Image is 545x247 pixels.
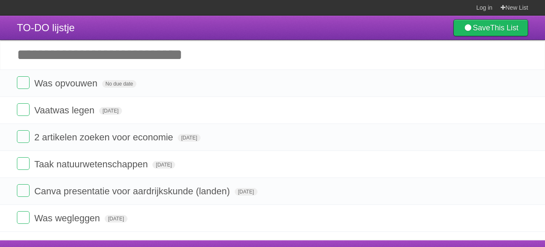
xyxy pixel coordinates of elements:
span: [DATE] [105,215,127,223]
b: This List [490,24,518,32]
span: Taak natuurwetenschappen [34,159,150,169]
a: SaveThis List [453,19,528,36]
label: Done [17,76,30,89]
span: Canva presentatie voor aardrijkskunde (landen) [34,186,232,196]
label: Done [17,103,30,116]
span: No due date [102,80,136,88]
label: Done [17,157,30,170]
span: TO-DO lijstje [17,22,75,33]
span: Was wegleggen [34,213,102,223]
span: [DATE] [178,134,201,142]
span: [DATE] [152,161,175,169]
label: Done [17,130,30,143]
span: Was opvouwen [34,78,100,89]
span: Vaatwas legen [34,105,97,115]
span: [DATE] [235,188,258,196]
span: 2 artikelen zoeken voor economie [34,132,175,142]
span: [DATE] [99,107,122,115]
label: Done [17,184,30,197]
label: Done [17,211,30,224]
